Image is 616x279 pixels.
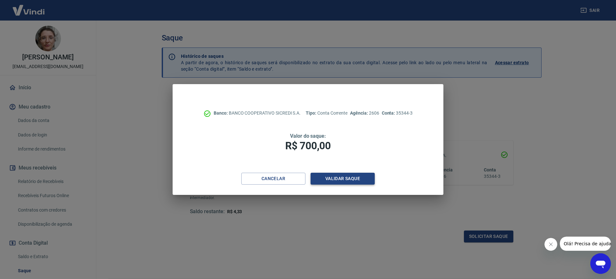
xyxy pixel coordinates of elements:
span: Olá! Precisa de ajuda? [4,4,54,10]
p: 2606 [350,110,379,117]
iframe: Mensagem da empresa [560,237,611,251]
p: BANCO COOPERATIVO SICREDI S.A. [214,110,301,117]
button: Validar saque [311,173,375,185]
iframe: Fechar mensagem [544,238,557,251]
span: Tipo: [306,110,317,116]
p: 35344-3 [382,110,413,117]
iframe: Botão para abrir a janela de mensagens [590,253,611,274]
span: Conta: [382,110,396,116]
p: Conta Corrente [306,110,347,117]
span: Agência: [350,110,369,116]
span: Valor do saque: [290,133,326,139]
button: Cancelar [241,173,305,185]
span: R$ 700,00 [285,140,331,152]
span: Banco: [214,110,229,116]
